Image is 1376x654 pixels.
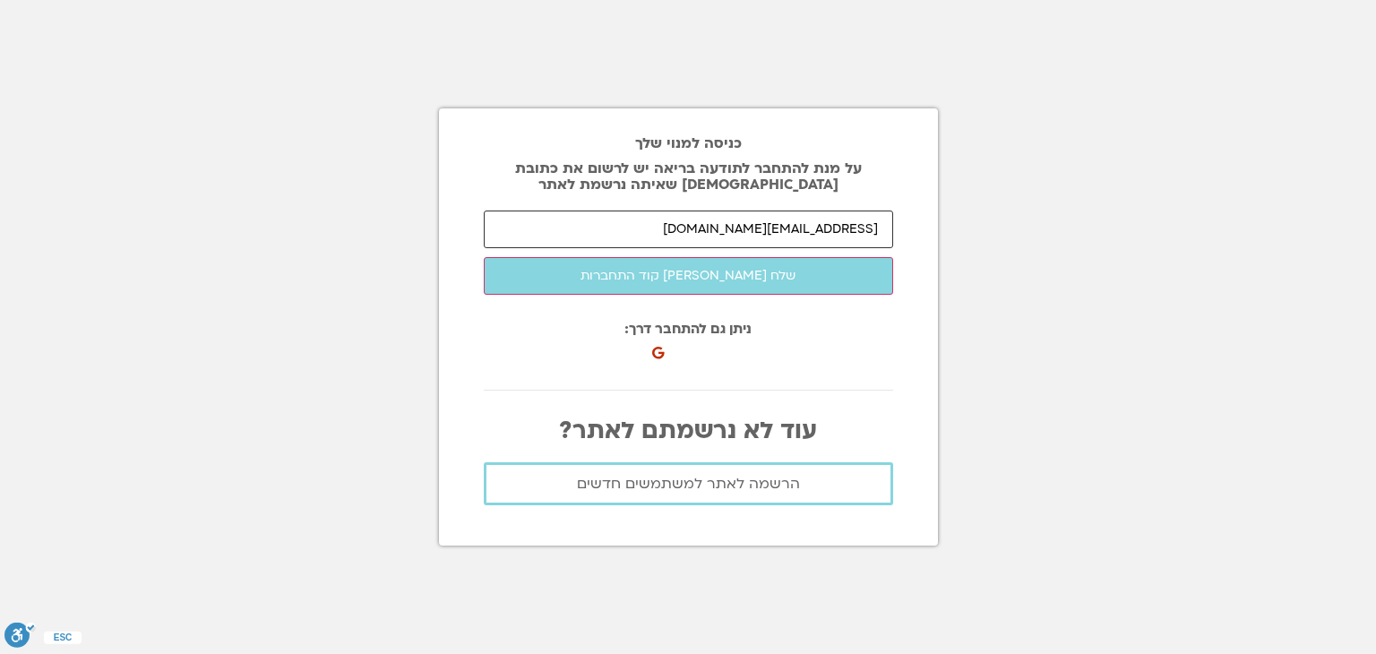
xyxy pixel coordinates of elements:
p: עוד לא נרשמתם לאתר? [484,417,893,444]
input: האימייל איתו נרשמת לאתר [484,211,893,248]
iframe: כפתור לכניסה באמצעות חשבון Google [656,327,852,366]
a: הרשמה לאתר למשתמשים חדשים [484,462,893,505]
span: הרשמה לאתר למשתמשים חדשים [577,476,800,492]
h2: כניסה למנוי שלך [484,135,893,151]
button: שלח [PERSON_NAME] קוד התחברות [484,257,893,295]
p: על מנת להתחבר לתודעה בריאה יש לרשום את כתובת [DEMOGRAPHIC_DATA] שאיתה נרשמת לאתר [484,160,893,193]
